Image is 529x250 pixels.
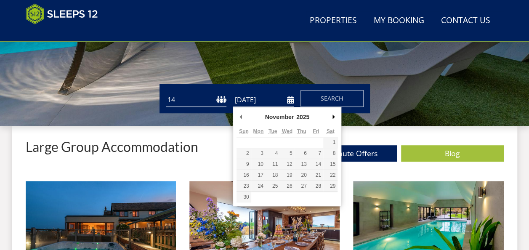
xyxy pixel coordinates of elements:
[266,181,280,191] button: 25
[294,170,308,181] button: 20
[280,148,294,159] button: 5
[26,139,198,154] p: Large Group Accommodation
[280,159,294,170] button: 12
[294,181,308,191] button: 27
[438,11,494,30] a: Contact Us
[266,170,280,181] button: 18
[323,148,338,159] button: 8
[321,94,343,102] span: Search
[313,128,319,134] abbr: Friday
[323,181,338,191] button: 29
[294,145,397,162] a: Last Minute Offers
[309,170,323,181] button: 21
[237,111,245,123] button: Previous Month
[251,181,266,191] button: 24
[323,170,338,181] button: 22
[264,111,295,123] div: November
[295,111,311,123] div: 2025
[323,137,338,148] button: 1
[266,148,280,159] button: 4
[253,128,263,134] abbr: Monday
[280,181,294,191] button: 26
[309,159,323,170] button: 14
[309,181,323,191] button: 28
[294,159,308,170] button: 13
[251,148,266,159] button: 3
[294,148,308,159] button: 6
[300,90,364,107] button: Search
[309,148,323,159] button: 7
[401,145,504,162] a: Blog
[251,159,266,170] button: 10
[282,128,292,134] abbr: Wednesday
[237,170,251,181] button: 16
[237,181,251,191] button: 23
[268,128,277,134] abbr: Tuesday
[237,159,251,170] button: 9
[370,11,428,30] a: My Booking
[26,3,98,24] img: Sleeps 12
[306,11,360,30] a: Properties
[251,170,266,181] button: 17
[323,159,338,170] button: 15
[233,93,294,107] input: Arrival Date
[280,170,294,181] button: 19
[237,192,251,202] button: 30
[237,148,251,159] button: 2
[297,128,306,134] abbr: Thursday
[239,128,249,134] abbr: Sunday
[327,128,335,134] abbr: Saturday
[329,111,338,123] button: Next Month
[21,29,110,37] iframe: Customer reviews powered by Trustpilot
[266,159,280,170] button: 11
